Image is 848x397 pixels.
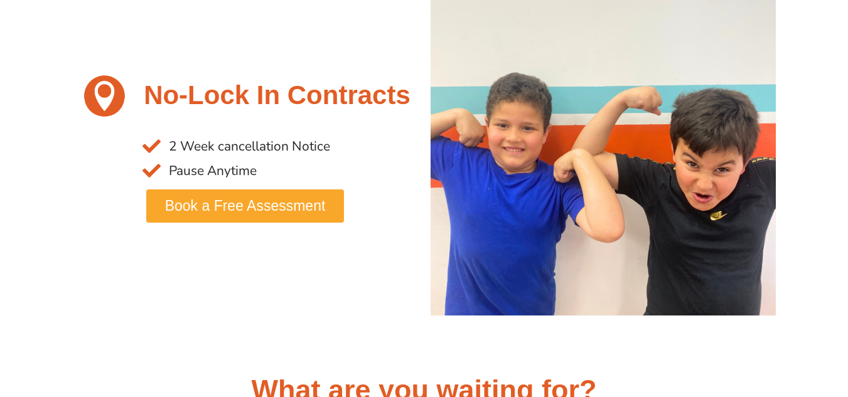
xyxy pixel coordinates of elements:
[166,159,257,183] span: Pause Anytime
[146,189,345,223] a: Book a Free Assessment
[166,134,330,159] span: 2 Week cancellation Notice
[165,199,326,213] span: Book a Free Assessment
[639,255,848,397] iframe: Chat Widget
[142,78,411,113] h2: No-Lock In Contracts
